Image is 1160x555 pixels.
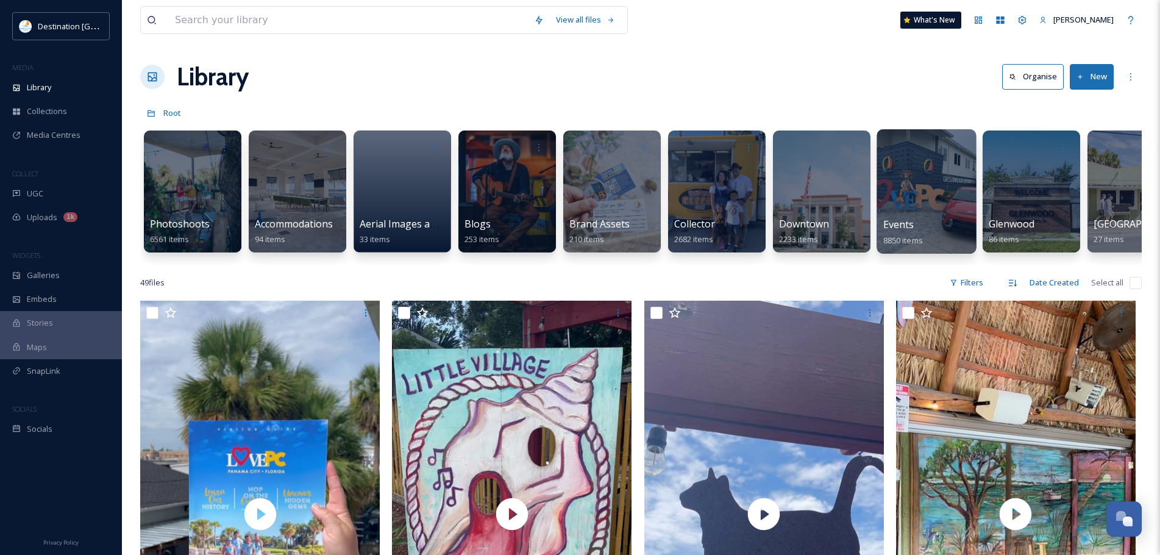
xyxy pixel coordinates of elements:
[1091,277,1123,288] span: Select all
[1002,64,1064,89] button: Organise
[360,218,469,245] a: Aerial Images and Video33 items
[12,169,38,178] span: COLLECT
[20,20,32,32] img: download.png
[163,106,181,120] a: Root
[63,212,77,222] div: 1k
[779,217,829,231] span: Downtown
[464,234,499,245] span: 253 items
[140,277,165,288] span: 49 file s
[27,212,57,223] span: Uploads
[989,234,1019,245] span: 86 items
[150,218,210,245] a: Photoshoots6561 items
[150,217,210,231] span: Photoshoots
[12,251,40,260] span: WIDGETS
[464,217,491,231] span: Blogs
[674,234,713,245] span: 2682 items
[989,217,1034,231] span: Glenwood
[12,404,37,414] span: SOCIALS
[255,217,333,231] span: Accommodations
[27,423,52,435] span: Socials
[12,63,34,72] span: MEDIA
[27,129,80,141] span: Media Centres
[1070,64,1114,89] button: New
[1023,271,1085,295] div: Date Created
[169,7,528,34] input: Search your library
[38,20,159,32] span: Destination [GEOGRAPHIC_DATA]
[550,8,621,32] a: View all files
[255,234,285,245] span: 94 items
[464,218,499,245] a: Blogs253 items
[1094,234,1124,245] span: 27 items
[883,219,923,246] a: Events8850 items
[27,270,60,281] span: Galleries
[27,106,67,117] span: Collections
[779,234,818,245] span: 2233 items
[150,234,189,245] span: 6561 items
[674,218,715,245] a: Collector2682 items
[360,234,390,245] span: 33 items
[883,218,914,231] span: Events
[360,217,469,231] span: Aerial Images and Video
[27,342,47,353] span: Maps
[989,218,1034,245] a: Glenwood86 items
[900,12,961,29] a: What's New
[1002,64,1070,89] a: Organise
[674,217,715,231] span: Collector
[569,234,604,245] span: 210 items
[779,218,829,245] a: Downtown2233 items
[27,82,51,93] span: Library
[177,59,249,95] a: Library
[569,217,630,231] span: Brand Assets
[255,218,333,245] a: Accommodations94 items
[163,107,181,118] span: Root
[27,188,43,199] span: UGC
[27,365,60,377] span: SnapLink
[43,534,79,549] a: Privacy Policy
[883,234,923,245] span: 8850 items
[1106,501,1142,537] button: Open Chat
[27,293,57,305] span: Embeds
[1053,14,1114,25] span: [PERSON_NAME]
[944,271,989,295] div: Filters
[1033,8,1120,32] a: [PERSON_NAME]
[43,539,79,546] span: Privacy Policy
[569,218,630,245] a: Brand Assets210 items
[27,317,53,329] span: Stories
